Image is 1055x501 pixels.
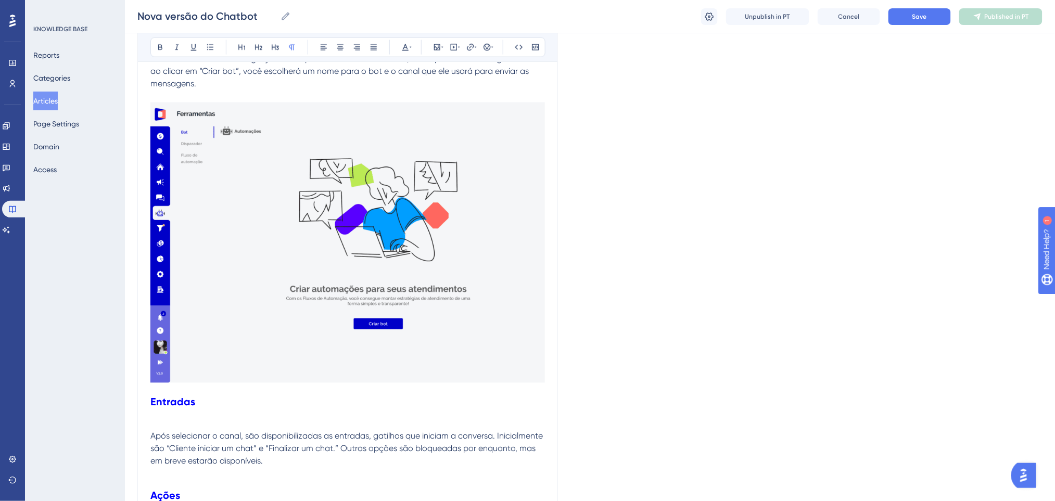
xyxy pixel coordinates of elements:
span: Need Help? [24,3,65,15]
span: Save [912,12,927,21]
button: Unpublish in PT [726,8,809,25]
button: Published in PT [959,8,1043,25]
div: 1 [72,5,75,14]
iframe: UserGuiding AI Assistant Launcher [1011,460,1043,491]
button: Categories [33,69,70,87]
span: Published in PT [985,12,1029,21]
span: Após selecionar o canal, são disponibilizadas as entradas, gatilhos que iniciam a conversa. Inici... [150,431,545,466]
input: Article Name [137,9,276,23]
button: Cancel [818,8,880,25]
button: Page Settings [33,114,79,133]
button: Access [33,160,57,179]
button: Domain [33,137,59,156]
div: KNOWLEDGE BASE [33,25,87,33]
button: Reports [33,46,59,65]
span: Unpublish in PT [745,12,790,21]
button: Articles [33,92,58,110]
strong: Entradas [150,396,195,408]
button: Save [888,8,951,25]
span: Cancel [838,12,860,21]
span: Caso tenha realizado a migração e não possua nenhum bot criado, será apresentada a seguinte tela ... [150,54,546,88]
